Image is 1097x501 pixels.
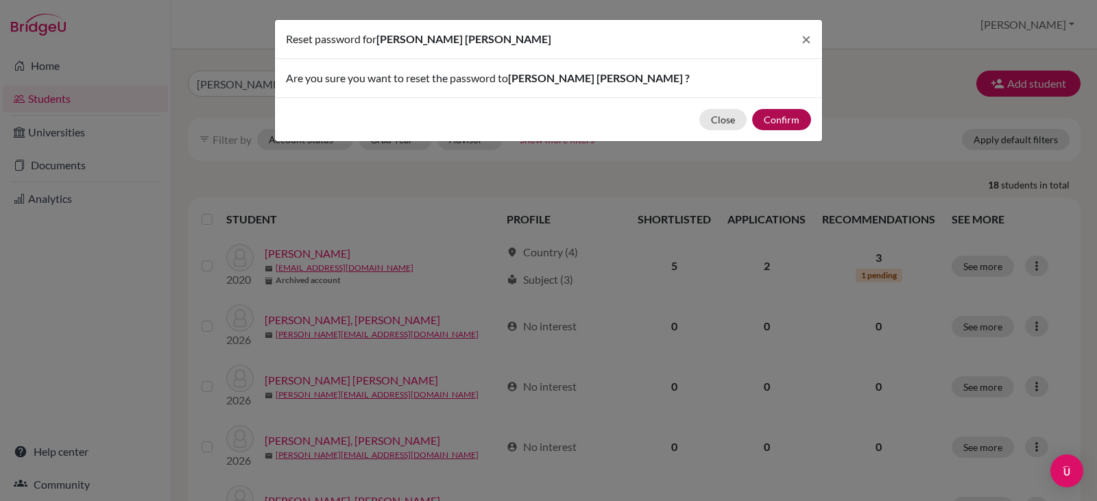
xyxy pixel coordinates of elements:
button: Close [791,20,822,58]
button: Confirm [752,109,811,130]
span: × [801,29,811,49]
span: [PERSON_NAME] [PERSON_NAME] [376,32,551,45]
span: [PERSON_NAME] [PERSON_NAME] ? [508,71,690,84]
button: Close [699,109,747,130]
span: Reset password for [286,32,376,45]
div: Open Intercom Messenger [1050,454,1083,487]
p: Are you sure you want to reset the password to [286,70,811,86]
